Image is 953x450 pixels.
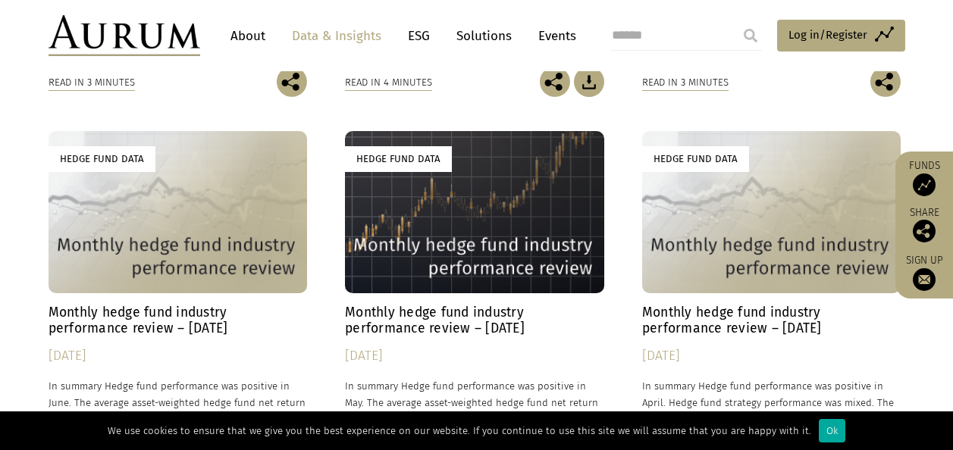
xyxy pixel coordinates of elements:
img: Share this post [540,67,570,97]
a: Hedge Fund Data Monthly hedge fund industry performance review – [DATE] [DATE] In summary Hedge f... [642,131,901,426]
div: [DATE] [642,345,901,367]
h4: Monthly hedge fund industry performance review – [DATE] [49,305,308,336]
div: Ok [819,419,845,442]
p: In summary Hedge fund performance was positive in May. The average asset-weighted hedge fund net ... [345,378,604,426]
p: In summary Hedge fund performance was positive in June. The average asset-weighted hedge fund net... [49,378,308,426]
input: Submit [735,20,766,51]
img: Share this post [870,67,901,97]
img: Download Article [574,67,604,97]
div: Read in 4 minutes [345,74,432,91]
div: Hedge Fund Data [642,146,749,171]
img: Sign up to our newsletter [913,268,936,291]
p: In summary Hedge fund performance was positive in April. Hedge fund strategy performance was mixe... [642,378,901,426]
span: Log in/Register [788,26,867,44]
a: Sign up [903,254,945,291]
h4: Monthly hedge fund industry performance review – [DATE] [345,305,604,336]
div: Read in 3 minutes [49,74,135,91]
div: [DATE] [49,345,308,367]
h4: Monthly hedge fund industry performance review – [DATE] [642,305,901,336]
a: Hedge Fund Data Monthly hedge fund industry performance review – [DATE] [DATE] In summary Hedge f... [49,131,308,426]
div: Share [903,208,945,242]
img: Access Funds [913,173,936,196]
a: Hedge Fund Data Monthly hedge fund industry performance review – [DATE] [DATE] In summary Hedge f... [345,131,604,426]
img: Share this post [277,67,307,97]
div: [DATE] [345,345,604,367]
div: Hedge Fund Data [345,146,452,171]
div: Read in 3 minutes [642,74,729,91]
a: Data & Insights [284,22,389,50]
div: Hedge Fund Data [49,146,155,171]
a: ESG [400,22,437,50]
a: Log in/Register [777,20,905,52]
a: Solutions [449,22,519,50]
img: Aurum [49,15,200,56]
a: About [223,22,273,50]
a: Funds [903,159,945,196]
a: Events [531,22,576,50]
img: Share this post [913,220,936,242]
